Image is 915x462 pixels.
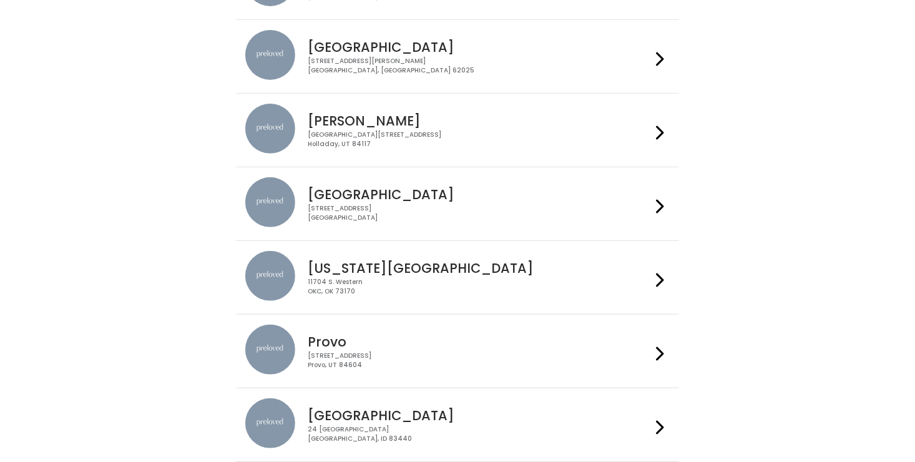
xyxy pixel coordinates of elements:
[245,398,295,448] img: preloved location
[245,177,669,230] a: preloved location [GEOGRAPHIC_DATA] [STREET_ADDRESS][GEOGRAPHIC_DATA]
[245,30,295,80] img: preloved location
[308,408,651,423] h4: [GEOGRAPHIC_DATA]
[308,40,651,54] h4: [GEOGRAPHIC_DATA]
[245,325,669,378] a: preloved location Provo [STREET_ADDRESS]Provo, UT 84604
[308,114,651,128] h4: [PERSON_NAME]
[245,325,295,375] img: preloved location
[308,278,651,296] div: 11704 S. Western OKC, OK 73170
[245,104,295,154] img: preloved location
[308,335,651,349] h4: Provo
[308,187,651,202] h4: [GEOGRAPHIC_DATA]
[245,104,669,157] a: preloved location [PERSON_NAME] [GEOGRAPHIC_DATA][STREET_ADDRESS]Holladay, UT 84117
[308,425,651,443] div: 24 [GEOGRAPHIC_DATA] [GEOGRAPHIC_DATA], ID 83440
[245,251,669,304] a: preloved location [US_STATE][GEOGRAPHIC_DATA] 11704 S. WesternOKC, OK 73170
[245,30,669,83] a: preloved location [GEOGRAPHIC_DATA] [STREET_ADDRESS][PERSON_NAME][GEOGRAPHIC_DATA], [GEOGRAPHIC_D...
[308,204,651,222] div: [STREET_ADDRESS] [GEOGRAPHIC_DATA]
[245,177,295,227] img: preloved location
[245,251,295,301] img: preloved location
[245,398,669,451] a: preloved location [GEOGRAPHIC_DATA] 24 [GEOGRAPHIC_DATA][GEOGRAPHIC_DATA], ID 83440
[308,261,651,275] h4: [US_STATE][GEOGRAPHIC_DATA]
[308,57,651,75] div: [STREET_ADDRESS][PERSON_NAME] [GEOGRAPHIC_DATA], [GEOGRAPHIC_DATA] 62025
[308,130,651,149] div: [GEOGRAPHIC_DATA][STREET_ADDRESS] Holladay, UT 84117
[308,351,651,370] div: [STREET_ADDRESS] Provo, UT 84604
